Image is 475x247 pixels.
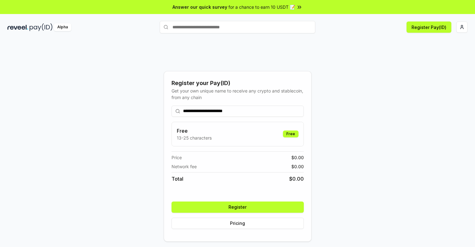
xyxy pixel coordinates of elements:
[407,21,451,33] button: Register Pay(ID)
[283,131,299,137] div: Free
[172,163,197,170] span: Network fee
[172,88,304,101] div: Get your own unique name to receive any crypto and stablecoin, from any chain
[172,79,304,88] div: Register your Pay(ID)
[172,154,182,161] span: Price
[177,127,212,135] h3: Free
[291,163,304,170] span: $ 0.00
[177,135,212,141] p: 13-25 characters
[172,175,183,183] span: Total
[54,23,71,31] div: Alpha
[172,4,227,10] span: Answer our quick survey
[30,23,53,31] img: pay_id
[228,4,295,10] span: for a chance to earn 10 USDT 📝
[289,175,304,183] span: $ 0.00
[7,23,28,31] img: reveel_dark
[172,218,304,229] button: Pricing
[172,202,304,213] button: Register
[291,154,304,161] span: $ 0.00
